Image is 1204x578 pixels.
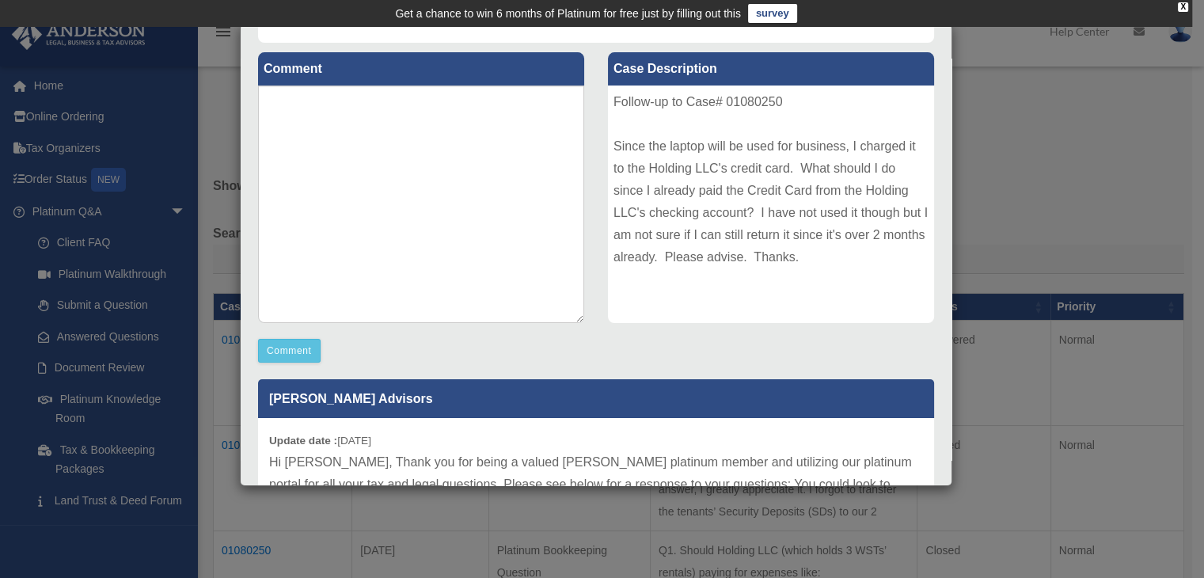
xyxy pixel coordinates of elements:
[258,52,584,86] label: Comment
[748,4,797,23] a: survey
[258,339,321,363] button: Comment
[258,379,934,418] p: [PERSON_NAME] Advisors
[1178,2,1188,12] div: close
[608,86,934,323] div: Follow-up to Case# 01080250 Since the laptop will be used for business, I charged it to the Holdi...
[395,4,741,23] div: Get a chance to win 6 months of Platinum for free just by filling out this
[608,52,934,86] label: Case Description
[269,435,371,447] small: [DATE]
[269,435,337,447] b: Update date :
